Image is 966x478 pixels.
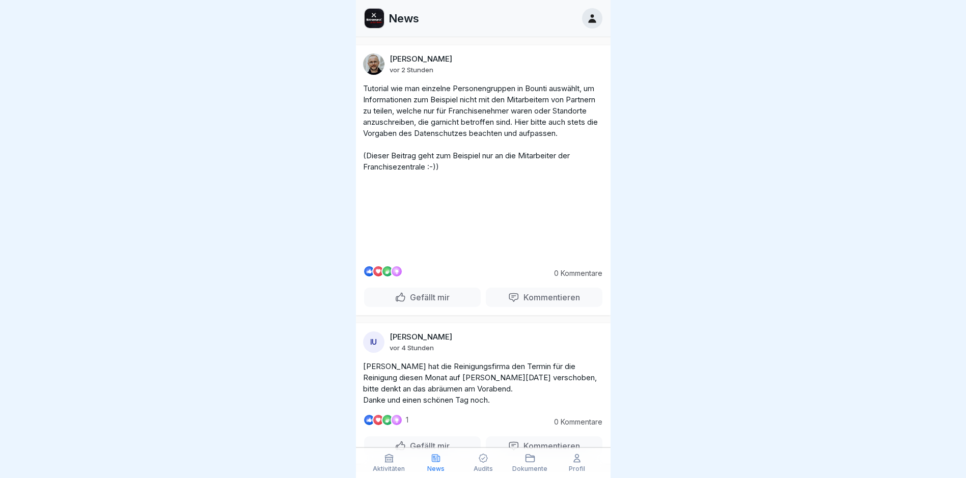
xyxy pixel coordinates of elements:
p: Tutorial wie man einzelne Personengruppen in Bounti auswählt, um Informationen zum Beispiel nicht... [363,83,603,173]
p: News [389,12,419,25]
p: 1 [406,416,408,424]
p: 0 Kommentare [546,269,602,277]
p: Aktivitäten [373,465,405,472]
p: Kommentieren [519,292,580,302]
p: Kommentieren [519,441,580,451]
p: News [427,465,445,472]
p: Gefällt mir [406,441,450,451]
p: Dokumente [512,465,547,472]
p: [PERSON_NAME] hat die Reinigungsfirma den Termin für die Reinigung diesen Monat auf [PERSON_NAME]... [363,361,603,406]
p: vor 2 Stunden [390,66,433,74]
div: IU [363,331,384,353]
p: 0 Kommentare [546,418,602,426]
p: Gefällt mir [406,292,450,302]
img: gjmq4gn0gq16rusbtbfa9wpn.png [365,9,384,28]
p: [PERSON_NAME] [390,54,452,64]
p: vor 4 Stunden [390,344,434,352]
p: Profil [569,465,585,472]
p: Audits [474,465,493,472]
p: [PERSON_NAME] [390,332,452,342]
